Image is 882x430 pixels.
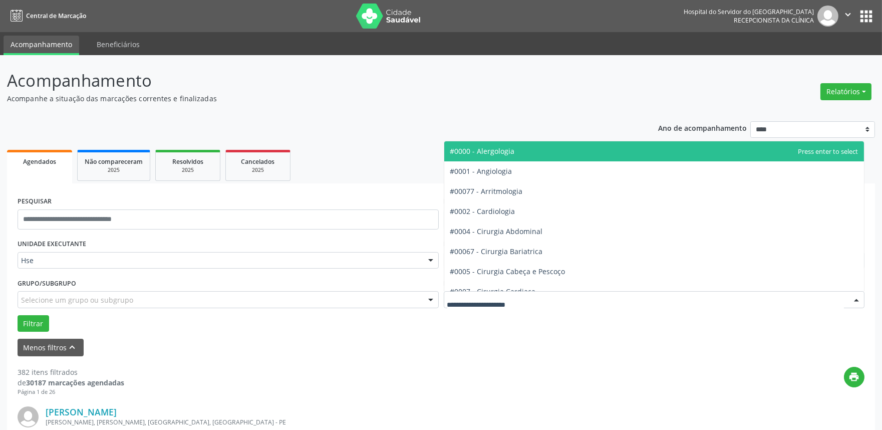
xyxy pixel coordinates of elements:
a: Beneficiários [90,36,147,53]
i:  [842,9,853,20]
span: #0002 - Cardiologia [450,206,515,216]
div: de [18,377,124,388]
span: #00077 - Arritmologia [450,186,523,196]
i: keyboard_arrow_up [67,342,78,353]
label: Grupo/Subgrupo [18,276,76,291]
p: Acompanhe a situação das marcações correntes e finalizadas [7,93,615,104]
span: #0005 - Cirurgia Cabeça e Pescoço [450,267,565,276]
div: Hospital do Servidor do [GEOGRAPHIC_DATA] [684,8,814,16]
img: img [18,406,39,427]
a: [PERSON_NAME] [46,406,117,417]
span: #0004 - Cirurgia Abdominal [450,227,543,236]
div: 2025 [85,166,143,174]
span: #0000 - Alergologia [450,146,515,156]
span: Cancelados [241,157,275,166]
span: Agendados [23,157,56,166]
span: #0007 - Cirurgia Cardiaca [450,287,536,296]
span: Central de Marcação [26,12,86,20]
strong: 30187 marcações agendadas [26,378,124,387]
button: Menos filtroskeyboard_arrow_up [18,339,84,356]
span: Recepcionista da clínica [734,16,814,25]
p: Acompanhamento [7,68,615,93]
img: img [817,6,838,27]
span: #00067 - Cirurgia Bariatrica [450,247,543,256]
div: 2025 [233,166,283,174]
span: Resolvidos [172,157,203,166]
span: Selecione um grupo ou subgrupo [21,295,133,305]
div: 382 itens filtrados [18,367,124,377]
button: Filtrar [18,315,49,332]
span: Hse [21,256,418,266]
div: [PERSON_NAME], [PERSON_NAME], [GEOGRAPHIC_DATA], [GEOGRAPHIC_DATA] - PE [46,418,714,426]
button:  [838,6,857,27]
a: Central de Marcação [7,8,86,24]
i: print [849,371,860,382]
label: UNIDADE EXECUTANTE [18,237,86,252]
div: 2025 [163,166,213,174]
a: Acompanhamento [4,36,79,55]
span: #0001 - Angiologia [450,166,512,176]
button: Relatórios [820,83,871,100]
button: print [844,367,864,387]
label: PESQUISAR [18,194,52,209]
p: Ano de acompanhamento [658,121,747,134]
div: Página 1 de 26 [18,388,124,396]
span: Não compareceram [85,157,143,166]
button: apps [857,8,875,25]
